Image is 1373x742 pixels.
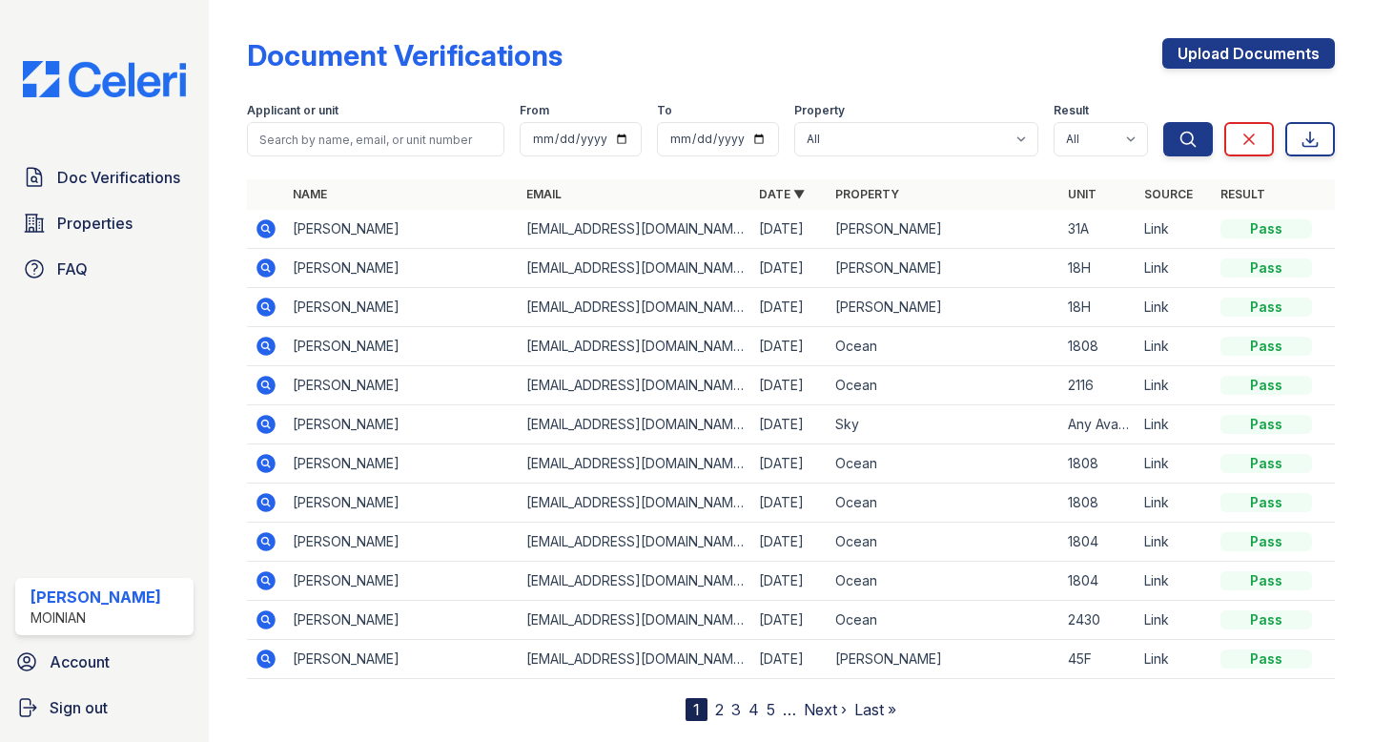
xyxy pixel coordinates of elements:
td: 1808 [1060,484,1137,523]
span: Sign out [50,696,108,719]
span: Account [50,650,110,673]
div: Pass [1220,376,1312,395]
label: From [520,103,549,118]
td: Link [1137,562,1213,601]
td: Link [1137,444,1213,484]
div: Pass [1220,532,1312,551]
a: Email [526,187,562,201]
td: [DATE] [751,640,828,679]
a: Date ▼ [759,187,805,201]
td: Ocean [828,444,1060,484]
td: Link [1137,366,1213,405]
td: [PERSON_NAME] [285,366,518,405]
td: 1804 [1060,523,1137,562]
a: Account [8,643,201,681]
a: Properties [15,204,194,242]
td: [PERSON_NAME] [828,249,1060,288]
td: 45F [1060,640,1137,679]
td: 1804 [1060,562,1137,601]
td: Ocean [828,562,1060,601]
a: Sign out [8,689,201,727]
td: [EMAIL_ADDRESS][DOMAIN_NAME] [519,523,751,562]
a: Doc Verifications [15,158,194,196]
td: 2430 [1060,601,1137,640]
td: 1808 [1060,327,1137,366]
td: [PERSON_NAME] [285,210,518,249]
span: FAQ [57,258,88,280]
a: Property [835,187,899,201]
a: 3 [731,700,741,719]
div: Moinian [31,608,161,628]
td: [DATE] [751,288,828,327]
td: [PERSON_NAME] [285,601,518,640]
td: [EMAIL_ADDRESS][DOMAIN_NAME] [519,249,751,288]
td: Link [1137,523,1213,562]
td: 2116 [1060,366,1137,405]
img: CE_Logo_Blue-a8612792a0a2168367f1c8372b55b34899dd931a85d93a1a3d3e32e68fde9ad4.png [8,61,201,97]
td: [EMAIL_ADDRESS][DOMAIN_NAME] [519,327,751,366]
td: [EMAIL_ADDRESS][DOMAIN_NAME] [519,601,751,640]
div: Pass [1220,219,1312,238]
td: [PERSON_NAME] [285,484,518,523]
div: Pass [1220,649,1312,669]
td: [PERSON_NAME] [285,405,518,444]
td: [DATE] [751,601,828,640]
td: [PERSON_NAME] [828,640,1060,679]
div: Pass [1220,493,1312,512]
a: Result [1220,187,1265,201]
span: Doc Verifications [57,166,180,189]
td: Link [1137,640,1213,679]
div: [PERSON_NAME] [31,586,161,608]
td: [DATE] [751,484,828,523]
label: Applicant or unit [247,103,338,118]
td: [PERSON_NAME] [828,210,1060,249]
label: To [657,103,672,118]
td: [PERSON_NAME] [828,288,1060,327]
td: Link [1137,405,1213,444]
a: 4 [748,700,759,719]
td: 18H [1060,249,1137,288]
label: Property [794,103,845,118]
a: 5 [767,700,775,719]
a: Next › [804,700,847,719]
td: Ocean [828,484,1060,523]
td: 1808 [1060,444,1137,484]
a: Last » [854,700,896,719]
a: Upload Documents [1162,38,1335,69]
td: [DATE] [751,366,828,405]
td: Link [1137,601,1213,640]
td: Ocean [828,366,1060,405]
td: [DATE] [751,562,828,601]
td: Ocean [828,601,1060,640]
td: Ocean [828,523,1060,562]
a: Source [1144,187,1193,201]
td: Link [1137,484,1213,523]
td: Ocean [828,327,1060,366]
td: [EMAIL_ADDRESS][DOMAIN_NAME] [519,444,751,484]
a: Name [293,187,327,201]
td: [EMAIL_ADDRESS][DOMAIN_NAME] [519,210,751,249]
td: Link [1137,210,1213,249]
div: Pass [1220,571,1312,590]
td: [PERSON_NAME] [285,327,518,366]
td: 18H [1060,288,1137,327]
div: 1 [686,698,707,721]
div: Pass [1220,415,1312,434]
td: Link [1137,327,1213,366]
td: [DATE] [751,523,828,562]
td: [DATE] [751,444,828,484]
td: [EMAIL_ADDRESS][DOMAIN_NAME] [519,562,751,601]
span: … [783,698,796,721]
td: [DATE] [751,210,828,249]
div: Pass [1220,610,1312,629]
td: [EMAIL_ADDRESS][DOMAIN_NAME] [519,484,751,523]
td: 31A [1060,210,1137,249]
td: [EMAIL_ADDRESS][DOMAIN_NAME] [519,405,751,444]
div: Pass [1220,454,1312,473]
div: Pass [1220,258,1312,278]
div: Pass [1220,337,1312,356]
td: [PERSON_NAME] [285,523,518,562]
a: 2 [715,700,724,719]
a: FAQ [15,250,194,288]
